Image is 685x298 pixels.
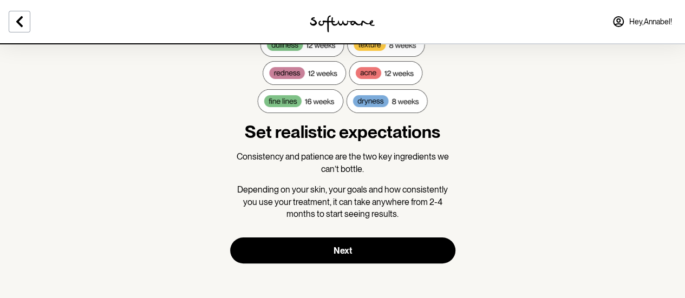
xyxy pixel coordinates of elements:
[250,5,435,122] img: more information about the product
[629,17,672,27] span: Hey, Annabel !
[605,9,679,35] a: Hey,Annabel!
[245,122,440,142] h1: Set realistic expectations
[334,246,352,256] span: Next
[237,151,449,174] span: Consistency and patience are the two key ingredients we can’t bottle.
[237,184,448,219] span: Depending on your skin, your goals and how consistently you use your treatment, it can take anywh...
[310,15,375,32] img: software logo
[230,237,455,263] button: Next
